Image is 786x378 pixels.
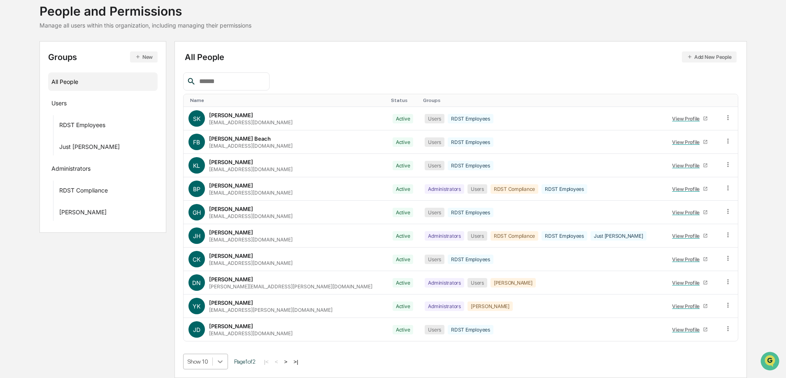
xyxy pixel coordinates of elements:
div: Administrators [51,165,91,175]
div: [PERSON_NAME] [209,299,253,306]
span: JD [193,326,200,333]
div: Toggle SortBy [391,97,417,103]
div: View Profile [672,303,703,309]
div: RDST Compliance [491,184,538,194]
div: Users [467,231,487,241]
div: Just [PERSON_NAME] [591,231,646,241]
img: 1746055101610-c473b297-6a78-478c-a979-82029cc54cd1 [8,63,23,78]
div: [PERSON_NAME] [209,206,253,212]
a: View Profile [669,300,712,313]
div: View Profile [672,280,703,286]
div: [EMAIL_ADDRESS][DOMAIN_NAME] [209,330,293,336]
span: Data Lookup [16,119,52,128]
div: Active [393,301,414,311]
div: [PERSON_NAME] [209,323,253,329]
a: 🖐️Preclearance [5,100,56,115]
div: 🗄️ [60,104,66,111]
div: Users [425,137,444,147]
p: How can we help? [8,17,150,30]
div: [EMAIL_ADDRESS][DOMAIN_NAME] [209,166,293,172]
div: Administrators [425,301,464,311]
div: Toggle SortBy [726,97,735,103]
div: RDST Compliance [491,231,538,241]
div: Active [393,184,414,194]
div: Administrators [425,278,464,288]
div: [PERSON_NAME] [209,159,253,165]
span: KL [193,162,200,169]
div: [PERSON_NAME] [209,112,253,118]
div: RDST Employees [542,231,587,241]
div: RDST Employees [448,208,493,217]
div: View Profile [672,162,703,169]
div: [EMAIL_ADDRESS][DOMAIN_NAME] [209,237,293,243]
div: Administrators [425,184,464,194]
a: View Profile [669,276,712,289]
div: Manage all users within this organization, including managing their permissions [40,22,251,29]
div: Users [425,255,444,264]
div: Active [393,114,414,123]
a: View Profile [669,136,712,148]
div: [EMAIL_ADDRESS][PERSON_NAME][DOMAIN_NAME] [209,307,333,313]
div: RDST Employees [448,325,493,334]
div: RDST Compliance [59,187,108,197]
button: Add New People [682,51,737,63]
a: View Profile [669,323,712,336]
button: Start new chat [140,65,150,75]
div: We're offline, we'll be back soon [28,71,107,78]
span: CK [193,256,200,263]
div: RDST Employees [448,161,493,170]
div: Start new chat [28,63,135,71]
a: View Profile [669,230,712,242]
div: RDST Employees [448,114,493,123]
div: Users [425,114,444,123]
span: FB [193,139,200,146]
div: Active [393,161,414,170]
a: View Profile [669,159,712,172]
div: Users [425,325,444,334]
div: View Profile [672,209,703,216]
div: Just [PERSON_NAME] [59,143,120,153]
div: 🔎 [8,120,15,127]
button: > [282,358,290,365]
span: Page 1 of 2 [234,358,256,365]
div: View Profile [672,116,703,122]
button: < [272,358,281,365]
div: All People [51,75,155,88]
div: View Profile [672,327,703,333]
div: Toggle SortBy [423,97,660,103]
div: RDST Employees [542,184,587,194]
div: [PERSON_NAME] [209,182,253,189]
div: View Profile [672,139,703,145]
div: Active [393,255,414,264]
div: RDST Employees [448,137,493,147]
div: Active [393,137,414,147]
a: Powered byPylon [58,139,100,146]
div: Users [425,208,444,217]
span: Pylon [82,139,100,146]
span: SK [193,115,200,122]
div: RDST Employees [59,121,105,131]
div: [PERSON_NAME] [491,278,536,288]
div: [PERSON_NAME] [467,301,513,311]
a: View Profile [669,112,712,125]
div: Active [393,325,414,334]
span: Attestations [68,104,102,112]
div: [PERSON_NAME] [209,229,253,236]
span: JH [193,232,200,239]
div: [EMAIL_ADDRESS][DOMAIN_NAME] [209,213,293,219]
div: [PERSON_NAME] Beach [209,135,271,142]
div: 🖐️ [8,104,15,111]
div: Administrators [425,231,464,241]
button: New [130,51,158,63]
span: GH [193,209,201,216]
div: [EMAIL_ADDRESS][DOMAIN_NAME] [209,190,293,196]
div: [EMAIL_ADDRESS][DOMAIN_NAME] [209,260,293,266]
div: Toggle SortBy [190,97,384,103]
span: DN [192,279,201,286]
a: View Profile [669,183,712,195]
span: BP [193,186,200,192]
div: All People [185,51,737,63]
div: Active [393,208,414,217]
